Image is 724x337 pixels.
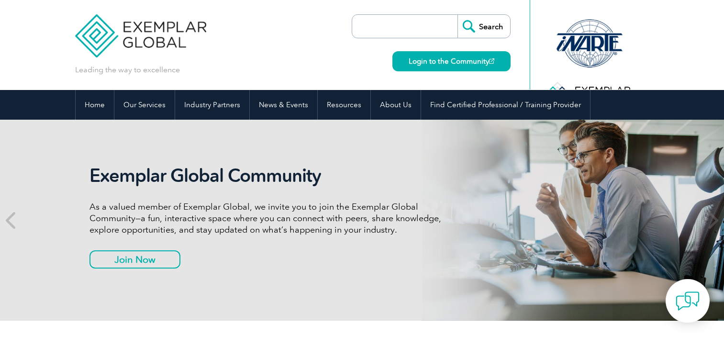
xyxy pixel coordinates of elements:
[392,51,511,71] a: Login to the Community
[89,201,448,236] p: As a valued member of Exemplar Global, we invite you to join the Exemplar Global Community—a fun,...
[676,289,700,313] img: contact-chat.png
[89,165,448,187] h2: Exemplar Global Community
[75,65,180,75] p: Leading the way to excellence
[89,250,180,269] a: Join Now
[318,90,370,120] a: Resources
[457,15,510,38] input: Search
[175,90,249,120] a: Industry Partners
[489,58,494,64] img: open_square.png
[421,90,590,120] a: Find Certified Professional / Training Provider
[76,90,114,120] a: Home
[114,90,175,120] a: Our Services
[371,90,421,120] a: About Us
[250,90,317,120] a: News & Events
